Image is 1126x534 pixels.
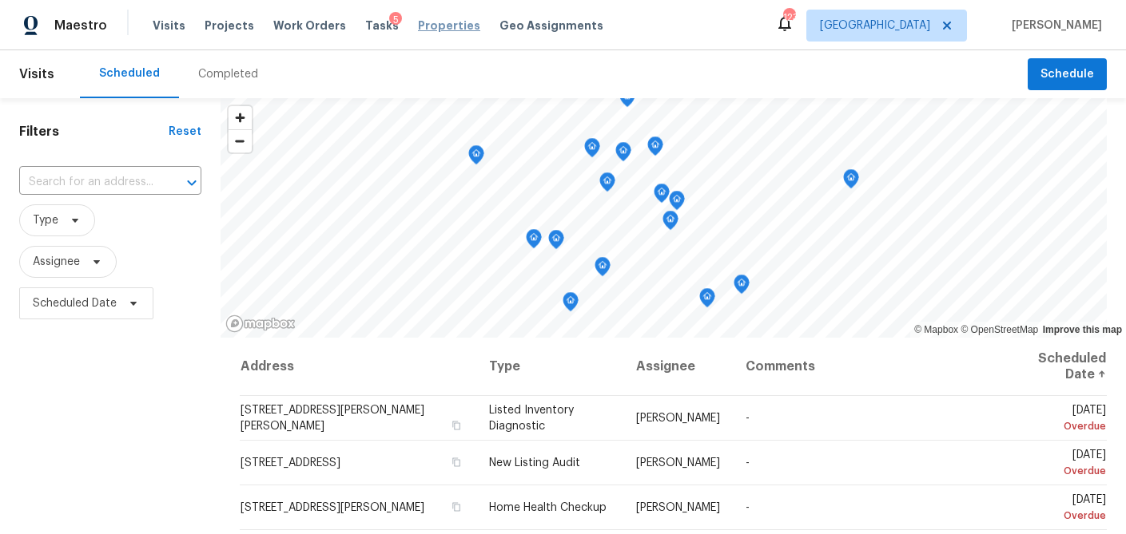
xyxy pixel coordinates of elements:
[240,338,476,396] th: Address
[181,172,203,194] button: Open
[33,212,58,228] span: Type
[734,275,750,299] div: Map marker
[1005,18,1102,34] span: [PERSON_NAME]
[229,130,252,152] span: Zoom out
[54,18,107,34] span: Maestro
[99,65,160,81] div: Scheduled
[961,324,1038,335] a: OpenStreetMap
[636,457,720,469] span: [PERSON_NAME]
[241,405,424,432] span: [STREET_ADDRESS][PERSON_NAME][PERSON_NAME]
[229,106,252,129] button: Zoom in
[1005,449,1106,479] span: [DATE]
[783,10,794,26] div: 123
[843,169,859,194] div: Map marker
[993,338,1107,396] th: Scheduled Date ↑
[489,502,607,513] span: Home Health Checkup
[647,136,663,161] div: Map marker
[615,142,631,167] div: Map marker
[623,338,733,396] th: Assignee
[1043,324,1122,335] a: Improve this map
[241,502,424,513] span: [STREET_ADDRESS][PERSON_NAME]
[365,20,399,31] span: Tasks
[699,288,715,313] div: Map marker
[1005,494,1106,524] span: [DATE]
[662,211,678,235] div: Map marker
[669,191,685,216] div: Map marker
[476,338,623,396] th: Type
[449,418,464,433] button: Copy Address
[205,18,254,34] span: Projects
[584,138,600,163] div: Map marker
[1005,508,1106,524] div: Overdue
[1028,58,1107,91] button: Schedule
[636,413,720,424] span: [PERSON_NAME]
[526,229,542,254] div: Map marker
[548,230,564,255] div: Map marker
[418,18,480,34] span: Properties
[225,314,296,333] a: Mapbox homepage
[389,12,402,28] div: 5
[33,254,80,270] span: Assignee
[489,457,580,469] span: New Listing Audit
[449,500,464,514] button: Copy Address
[595,257,611,282] div: Map marker
[746,413,750,424] span: -
[563,292,579,317] div: Map marker
[241,457,340,469] span: [STREET_ADDRESS]
[468,145,484,170] div: Map marker
[746,457,750,469] span: -
[1040,65,1094,85] span: Schedule
[19,170,157,195] input: Search for an address...
[449,455,464,469] button: Copy Address
[229,129,252,152] button: Zoom out
[169,124,201,140] div: Reset
[499,18,603,34] span: Geo Assignments
[221,98,1107,338] canvas: Map
[914,324,958,335] a: Mapbox
[1005,405,1106,434] span: [DATE]
[33,295,117,311] span: Scheduled Date
[820,18,930,34] span: [GEOGRAPHIC_DATA]
[273,18,346,34] span: Work Orders
[489,405,574,432] span: Listed Inventory Diagnostic
[654,184,670,208] div: Map marker
[733,338,993,396] th: Comments
[599,172,615,197] div: Map marker
[19,124,169,140] h1: Filters
[1005,418,1106,434] div: Overdue
[746,502,750,513] span: -
[1005,463,1106,479] div: Overdue
[153,18,185,34] span: Visits
[19,57,54,92] span: Visits
[636,502,720,513] span: [PERSON_NAME]
[198,66,258,82] div: Completed
[619,88,635,113] div: Map marker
